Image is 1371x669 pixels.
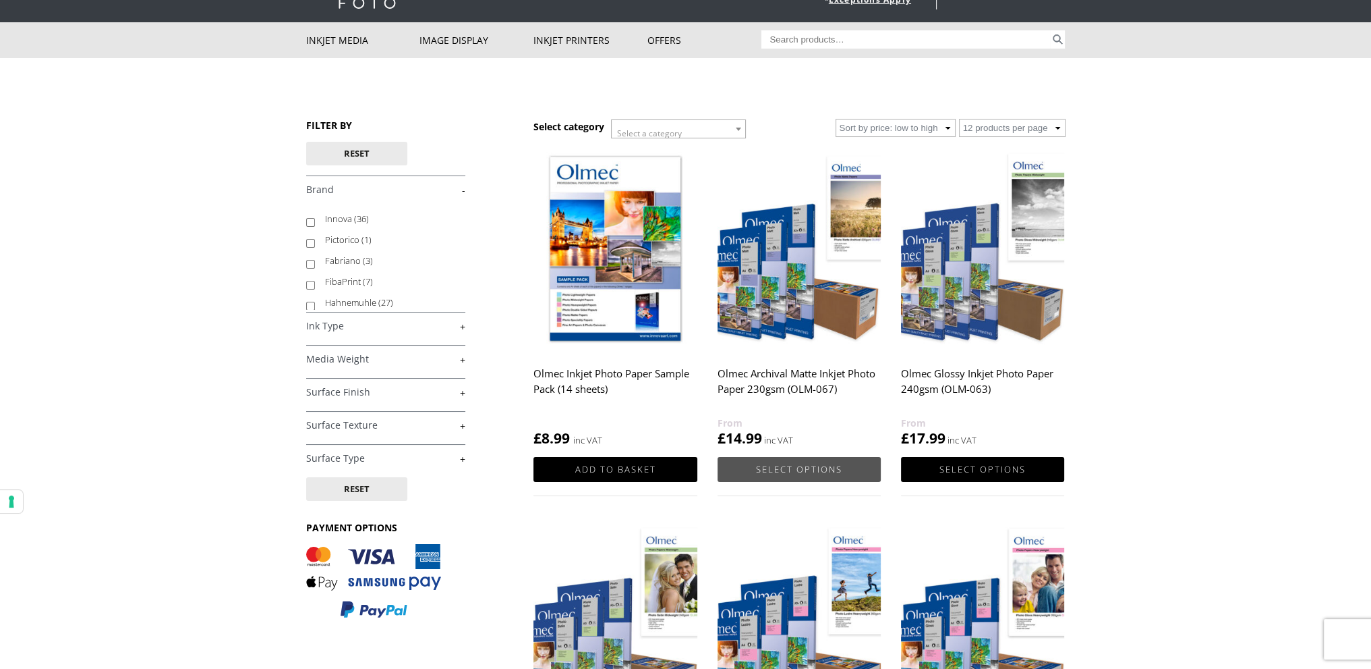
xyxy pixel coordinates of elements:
[718,429,762,448] bdi: 14.99
[718,148,881,352] img: Olmec Archival Matte Inkjet Photo Paper 230gsm (OLM-067)
[306,419,465,432] a: +
[901,457,1064,482] a: Select options for “Olmec Glossy Inkjet Photo Paper 240gsm (OLM-063)”
[533,148,697,448] a: Olmec Inkjet Photo Paper Sample Pack (14 sheets) £8.99 inc VAT
[306,477,407,501] button: Reset
[306,521,465,534] h3: PAYMENT OPTIONS
[306,142,407,165] button: Reset
[573,433,602,448] strong: inc VAT
[533,429,542,448] span: £
[718,361,881,415] h2: Olmec Archival Matte Inkjet Photo Paper 230gsm (OLM-067)
[306,386,465,399] a: +
[306,452,465,465] a: +
[901,429,945,448] bdi: 17.99
[718,148,881,448] a: Olmec Archival Matte Inkjet Photo Paper 230gsm (OLM-067) £14.99
[761,30,1050,49] input: Search products…
[306,444,465,471] h4: Surface Type
[361,234,372,246] span: (1)
[363,275,373,288] span: (7)
[306,22,420,58] a: Inkjet Media
[306,320,465,333] a: +
[306,119,465,132] h3: FILTER BY
[325,271,453,292] label: FibaPrint
[718,429,726,448] span: £
[325,209,453,230] label: Innova
[306,544,441,619] img: PAYMENT OPTIONS
[901,361,1064,415] h2: Olmec Glossy Inkjet Photo Paper 240gsm (OLM-063)
[306,378,465,405] h4: Surface Finish
[363,255,373,267] span: (3)
[647,22,761,58] a: Offers
[836,119,956,137] select: Shop order
[325,292,453,313] label: Hahnemuhle
[533,361,697,415] h2: Olmec Inkjet Photo Paper Sample Pack (14 sheets)
[306,176,465,203] h4: Brand
[378,296,393,309] span: (27)
[533,457,697,482] a: Add to basket: “Olmec Inkjet Photo Paper Sample Pack (14 sheets)”
[306,345,465,372] h4: Media Weight
[306,353,465,366] a: +
[617,128,682,139] span: Select a category
[718,457,881,482] a: Select options for “Olmec Archival Matte Inkjet Photo Paper 230gsm (OLM-067)”
[306,184,465,196] a: -
[533,429,570,448] bdi: 8.99
[325,230,453,250] label: Pictorico
[533,120,604,133] h3: Select category
[306,312,465,339] h4: Ink Type
[325,250,453,271] label: Fabriano
[533,148,697,352] img: Olmec Inkjet Photo Paper Sample Pack (14 sheets)
[901,148,1064,448] a: Olmec Glossy Inkjet Photo Paper 240gsm (OLM-063) £17.99
[533,22,647,58] a: Inkjet Printers
[354,213,369,225] span: (36)
[306,411,465,438] h4: Surface Texture
[901,148,1064,352] img: Olmec Glossy Inkjet Photo Paper 240gsm (OLM-063)
[901,429,909,448] span: £
[1050,30,1066,49] button: Search
[419,22,533,58] a: Image Display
